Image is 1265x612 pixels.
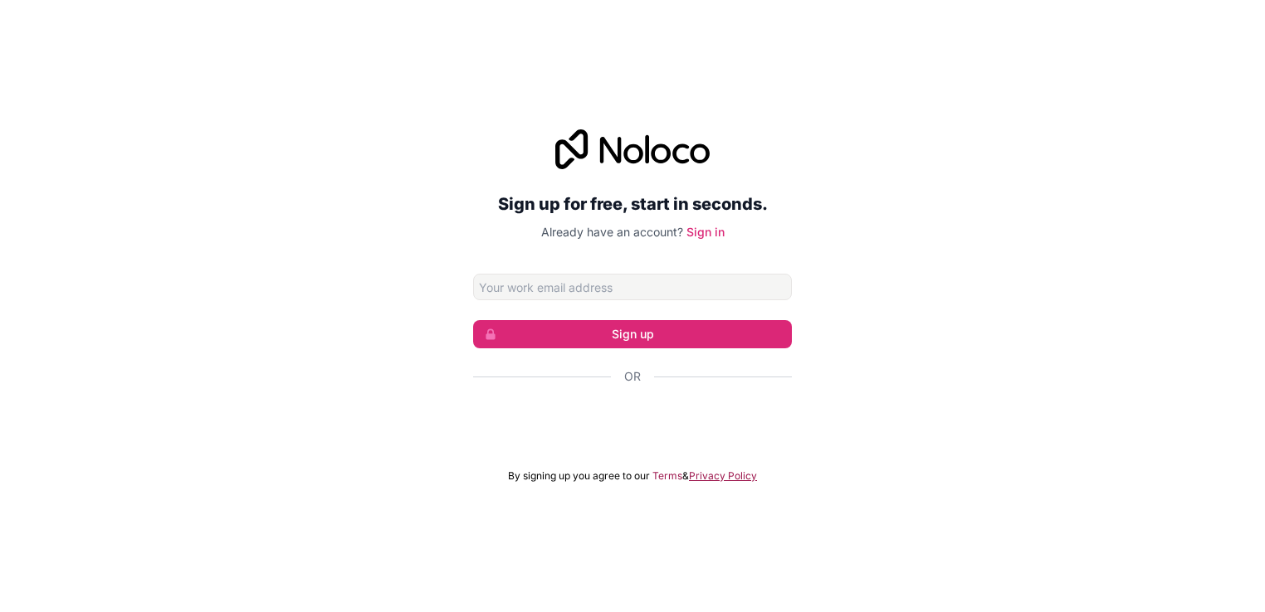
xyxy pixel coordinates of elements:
[473,189,792,219] h2: Sign up for free, start in seconds.
[689,469,757,483] a: Privacy Policy
[473,320,792,348] button: Sign up
[682,469,689,483] span: &
[508,469,650,483] span: By signing up you agree to our
[624,368,641,385] span: Or
[652,469,682,483] a: Terms
[473,274,792,300] input: Email address
[465,403,800,440] iframe: Sign in with Google Button
[686,225,725,239] a: Sign in
[541,225,683,239] span: Already have an account?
